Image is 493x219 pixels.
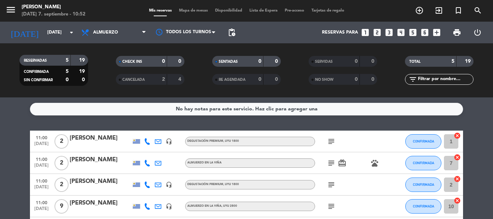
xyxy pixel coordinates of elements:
span: TOTAL [409,60,420,63]
span: 9 [54,199,69,214]
span: , UYU 1800 [223,183,239,186]
span: [DATE] [32,185,51,193]
span: SIN CONFIRMAR [24,78,53,82]
span: SERVIDAS [315,60,333,63]
i: filter_list [409,75,417,84]
span: RE AGENDADA [219,78,245,82]
div: [DATE] 7. septiembre - 10:52 [22,11,86,18]
i: pets [370,159,379,167]
span: CHECK INS [122,60,142,63]
span: NO SHOW [315,78,333,82]
div: [PERSON_NAME] [70,133,131,143]
i: add_circle_outline [415,6,424,15]
i: subject [327,159,336,167]
span: pending_actions [227,28,236,37]
i: subject [327,180,336,189]
i: looks_one [361,28,370,37]
span: Reservas para [322,30,358,35]
strong: 0 [275,77,279,82]
div: [PERSON_NAME] [70,177,131,186]
i: subject [327,137,336,146]
span: [DATE] [32,141,51,150]
i: power_settings_new [473,28,482,37]
span: Mis reservas [145,9,175,13]
i: add_box [432,28,441,37]
span: CONFIRMADA [413,204,434,208]
span: Mapa de mesas [175,9,211,13]
button: CONFIRMADA [405,199,441,214]
i: looks_4 [396,28,406,37]
span: 11:00 [32,133,51,141]
span: Tarjetas de regalo [308,9,348,13]
i: headset_mic [166,203,172,210]
i: exit_to_app [435,6,443,15]
span: Almuerzo en la Viña [187,205,237,207]
i: cancel [454,175,461,183]
strong: 19 [79,58,86,63]
button: CONFIRMADA [405,156,441,170]
strong: 0 [82,77,86,82]
span: 11:00 [32,198,51,206]
span: Almuerzo [93,30,118,35]
strong: 0 [178,59,183,64]
strong: 0 [355,59,358,64]
span: [DATE] [32,163,51,171]
strong: 0 [66,77,69,82]
strong: 0 [275,59,279,64]
span: CONFIRMADA [24,70,49,74]
strong: 19 [79,69,86,74]
span: CANCELADA [122,78,145,82]
span: 11:00 [32,176,51,185]
strong: 0 [371,59,376,64]
i: cancel [454,154,461,161]
span: CONFIRMADA [413,161,434,165]
div: LOG OUT [467,22,488,43]
i: arrow_drop_down [67,28,76,37]
strong: 5 [66,69,69,74]
span: , UYU 2800 [222,205,237,207]
strong: 5 [66,58,69,63]
span: Pre-acceso [281,9,308,13]
span: RESERVADAS [24,59,47,62]
strong: 0 [162,59,165,64]
div: [PERSON_NAME] [70,155,131,165]
i: headset_mic [166,181,172,188]
span: Lista de Espera [246,9,281,13]
span: Degustación Premium [187,140,239,143]
i: looks_5 [408,28,418,37]
i: menu [5,4,16,15]
span: Degustación Premium [187,183,239,186]
span: , UYU 1800 [223,140,239,143]
strong: 4 [178,77,183,82]
i: turned_in_not [454,6,463,15]
strong: 0 [355,77,358,82]
i: card_giftcard [338,159,346,167]
i: looks_two [372,28,382,37]
i: looks_3 [384,28,394,37]
i: looks_6 [420,28,429,37]
span: 11:00 [32,155,51,163]
strong: 0 [371,77,376,82]
span: 2 [54,156,69,170]
i: [DATE] [5,25,44,40]
input: Filtrar por nombre... [417,75,473,83]
button: menu [5,4,16,18]
strong: 0 [258,59,261,64]
i: headset_mic [166,138,172,145]
strong: 2 [162,77,165,82]
span: print [453,28,461,37]
strong: 0 [258,77,261,82]
button: CONFIRMADA [405,134,441,149]
span: 2 [54,178,69,192]
span: SENTADAS [219,60,238,63]
span: CONFIRMADA [413,183,434,187]
strong: 19 [465,59,472,64]
div: [PERSON_NAME] [70,198,131,208]
i: subject [327,202,336,211]
span: [DATE] [32,206,51,215]
i: search [474,6,482,15]
i: cancel [454,197,461,204]
strong: 5 [451,59,454,64]
span: CONFIRMADA [413,139,434,143]
span: Disponibilidad [211,9,246,13]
